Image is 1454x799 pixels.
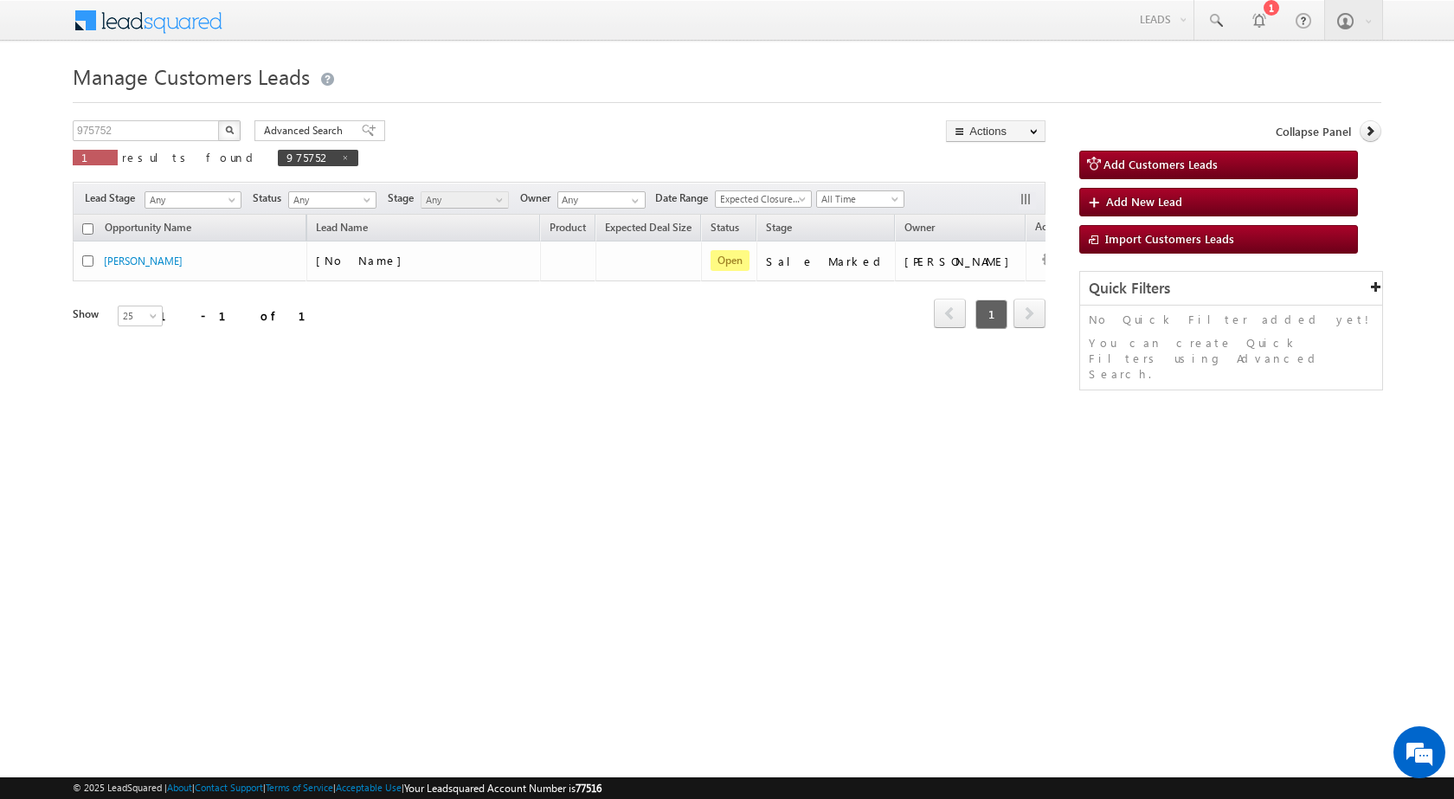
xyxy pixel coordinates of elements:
[766,221,792,234] span: Stage
[264,123,348,139] span: Advanced Search
[316,253,410,267] span: [No Name]
[716,191,806,207] span: Expected Closure Date
[1013,300,1045,328] a: next
[622,192,644,209] a: Show All Items
[1105,231,1234,246] span: Import Customers Leads
[73,780,602,796] span: © 2025 LeadSquared | | | | |
[73,306,104,322] div: Show
[817,191,899,207] span: All Time
[82,223,93,235] input: Check all records
[557,191,646,209] input: Type to Search
[605,221,692,234] span: Expected Deal Size
[655,190,715,206] span: Date Range
[934,299,966,328] span: prev
[1089,312,1374,327] p: No Quick Filter added yet!
[975,300,1007,329] span: 1
[119,308,164,324] span: 25
[702,218,748,241] a: Status
[288,191,376,209] a: Any
[105,221,191,234] span: Opportunity Name
[118,306,163,326] a: 25
[421,192,504,208] span: Any
[1089,335,1374,382] p: You can create Quick Filters using Advanced Search.
[81,150,109,164] span: 1
[253,190,288,206] span: Status
[307,218,376,241] span: Lead Name
[289,192,371,208] span: Any
[1276,124,1351,139] span: Collapse Panel
[421,191,509,209] a: Any
[1106,194,1182,209] span: Add New Lead
[85,190,142,206] span: Lead Stage
[816,190,904,208] a: All Time
[520,190,557,206] span: Owner
[550,221,586,234] span: Product
[336,782,402,793] a: Acceptable Use
[904,221,935,234] span: Owner
[145,191,241,209] a: Any
[73,62,310,90] span: Manage Customers Leads
[195,782,263,793] a: Contact Support
[286,150,332,164] span: 975752
[715,190,812,208] a: Expected Closure Date
[167,782,192,793] a: About
[934,300,966,328] a: prev
[404,782,602,795] span: Your Leadsquared Account Number is
[946,120,1045,142] button: Actions
[711,250,750,271] span: Open
[1026,217,1078,240] span: Actions
[1103,157,1218,171] span: Add Customers Leads
[576,782,602,795] span: 77516
[122,150,260,164] span: results found
[757,218,801,241] a: Stage
[159,306,326,325] div: 1 - 1 of 1
[766,254,887,269] div: Sale Marked
[96,218,200,241] a: Opportunity Name
[904,254,1018,269] div: [PERSON_NAME]
[145,192,235,208] span: Any
[225,126,234,134] img: Search
[1080,272,1382,306] div: Quick Filters
[1013,299,1045,328] span: next
[266,782,333,793] a: Terms of Service
[104,255,183,267] a: [PERSON_NAME]
[596,218,700,241] a: Expected Deal Size
[388,190,421,206] span: Stage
